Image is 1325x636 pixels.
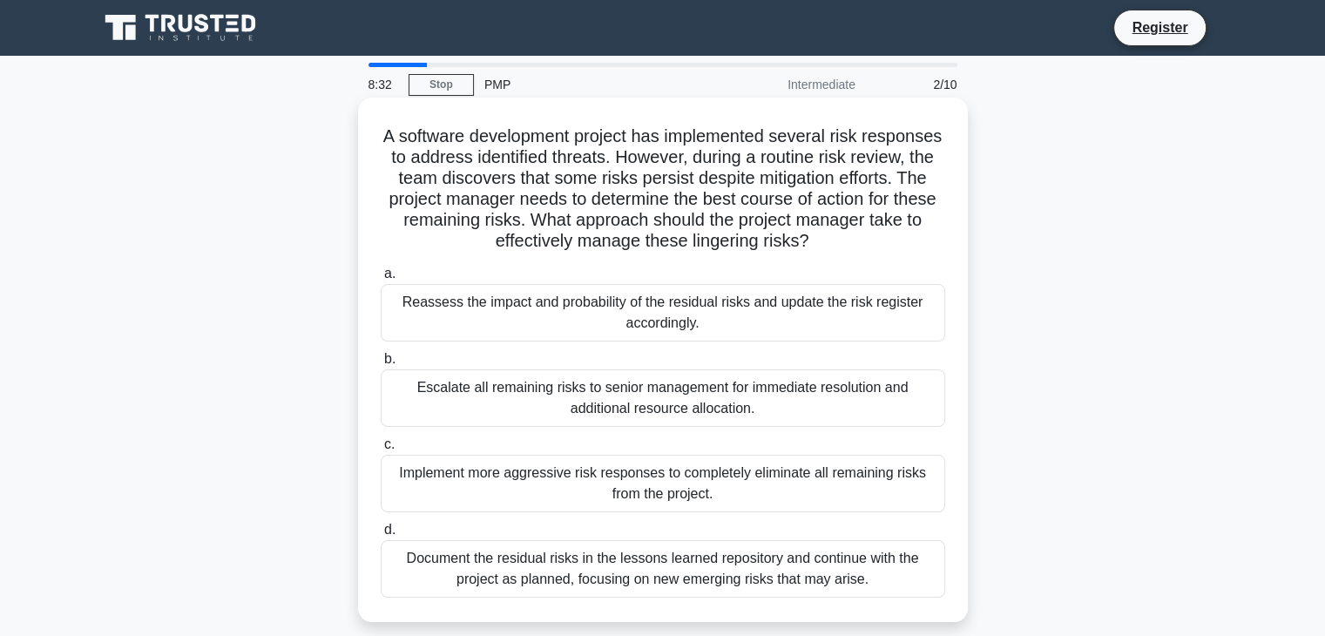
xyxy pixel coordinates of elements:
span: a. [384,266,395,281]
span: c. [384,436,395,451]
div: Document the residual risks in the lessons learned repository and continue with the project as pl... [381,540,945,598]
div: Reassess the impact and probability of the residual risks and update the risk register accordingly. [381,284,945,342]
div: Escalate all remaining risks to senior management for immediate resolution and additional resourc... [381,369,945,427]
div: 2/10 [866,67,968,102]
span: d. [384,522,395,537]
div: Intermediate [713,67,866,102]
div: Implement more aggressive risk responses to completely eliminate all remaining risks from the pro... [381,455,945,512]
span: b. [384,351,395,366]
div: 8:32 [358,67,409,102]
div: PMP [474,67,713,102]
a: Register [1121,17,1198,38]
a: Stop [409,74,474,96]
h5: A software development project has implemented several risk responses to address identified threa... [379,125,947,253]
